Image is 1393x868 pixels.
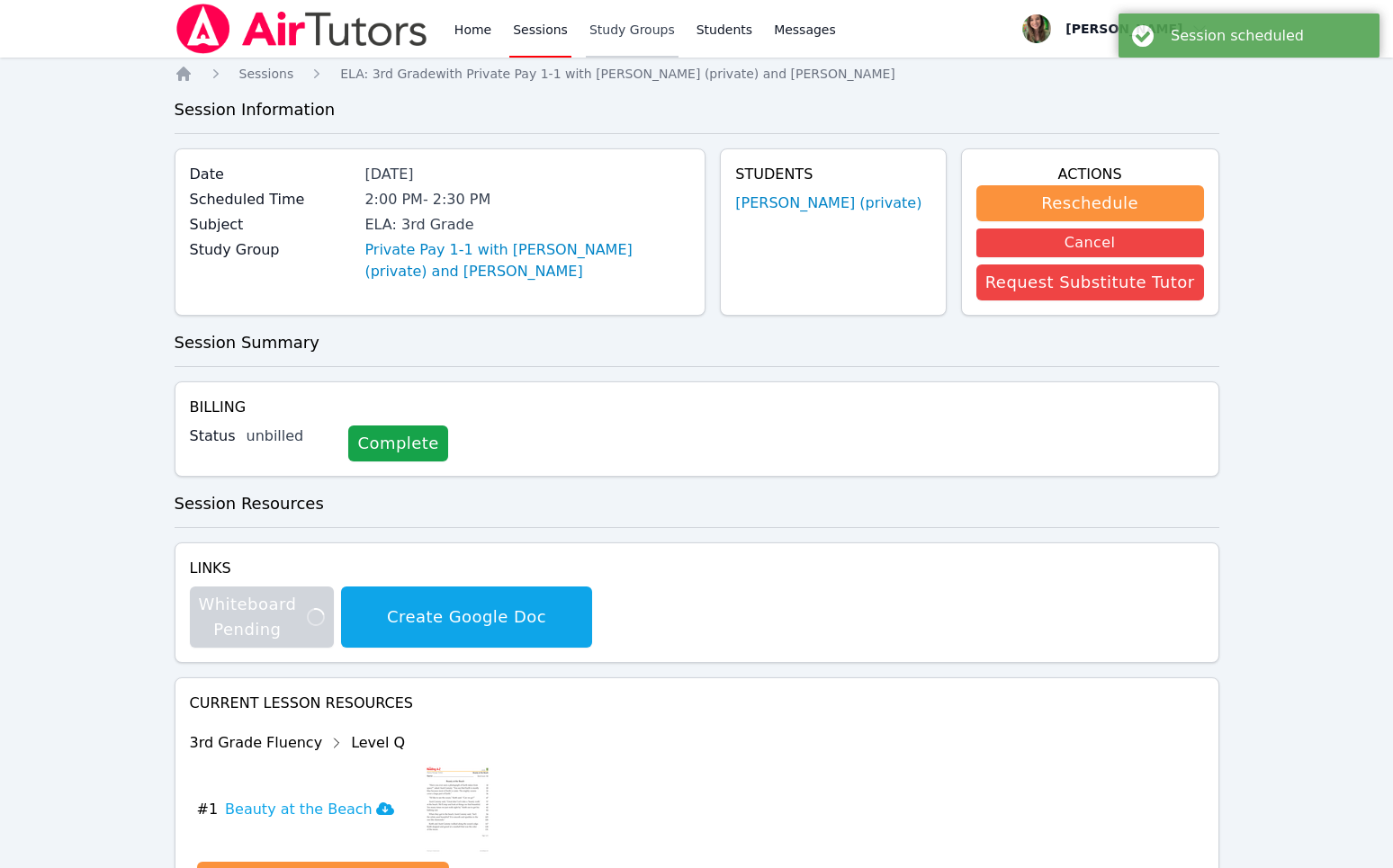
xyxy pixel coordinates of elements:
[175,4,429,54] img: Air Tutors
[340,67,895,81] span: ELA: 3rd Grade with Private Pay 1-1 with [PERSON_NAME] (private) and [PERSON_NAME]
[350,604,582,630] span: Create Google Doc
[976,228,1204,257] button: Cancel
[1171,27,1366,44] div: Session scheduled
[348,425,447,461] a: Complete
[423,765,492,855] img: Beauty at the Beach
[197,765,409,855] button: #1Beauty at the Beach
[190,239,355,261] label: Study Group
[197,799,219,820] span: # 1
[976,164,1204,185] h4: Actions
[175,97,1219,122] h3: Session Information
[175,330,1219,355] h3: Session Summary
[735,192,921,214] a: [PERSON_NAME] (private)
[364,239,690,282] a: Private Pay 1-1 with [PERSON_NAME] (private) and [PERSON_NAME]
[190,189,355,210] label: Scheduled Time
[190,214,355,236] label: Subject
[774,21,836,39] span: Messages
[239,65,294,83] a: Sessions
[190,397,1204,418] h4: Billing
[190,586,335,648] button: Whiteboard Pending
[190,729,625,757] div: 3rd Grade Fluency Level Q
[340,65,895,83] a: ELA: 3rd Gradewith Private Pay 1-1 with [PERSON_NAME] (private) and [PERSON_NAME]
[225,799,394,820] h3: Beauty at the Beach
[735,164,930,185] h4: Students
[341,586,591,648] button: Create Google Doc
[190,558,592,579] h4: Links
[239,67,294,81] span: Sessions
[364,164,690,185] div: [DATE]
[364,189,690,210] div: 2:00 PM - 2:30 PM
[190,425,236,447] label: Status
[190,693,1204,714] h4: Current Lesson Resources
[190,164,355,185] label: Date
[976,264,1204,300] button: Request Substitute Tutor
[175,65,1219,83] nav: Breadcrumb
[246,425,334,447] div: unbilled
[199,592,326,642] span: Whiteboard Pending
[175,491,1219,516] h3: Session Resources
[364,214,690,236] div: ELA: 3rd Grade
[976,185,1204,221] button: Reschedule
